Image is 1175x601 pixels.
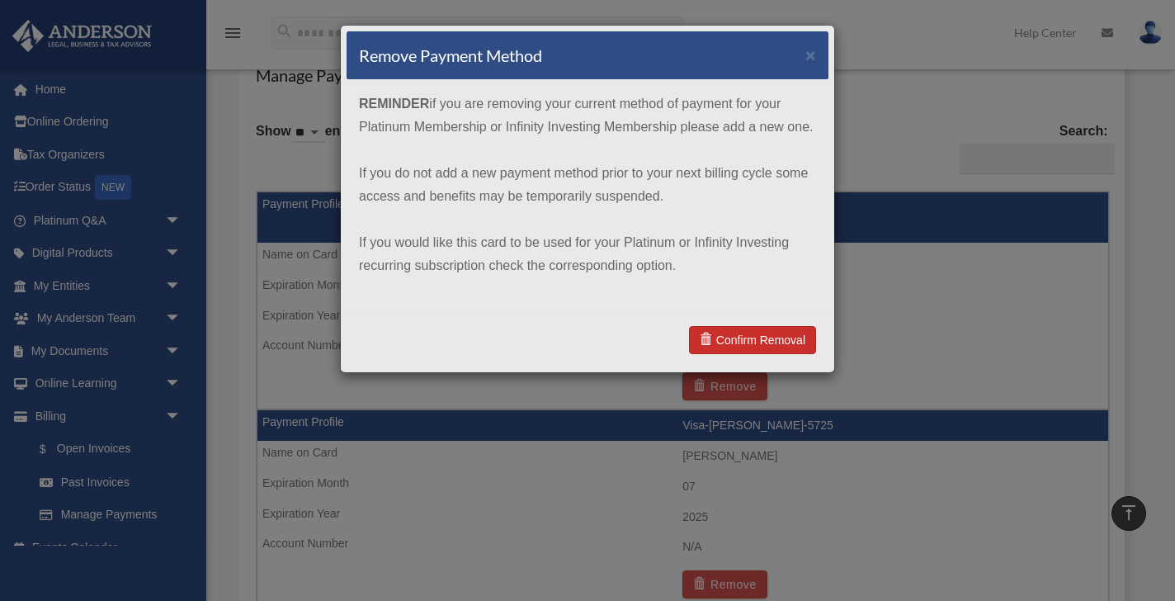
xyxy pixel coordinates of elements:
p: If you would like this card to be used for your Platinum or Infinity Investing recurring subscrip... [359,231,816,277]
div: if you are removing your current method of payment for your Platinum Membership or Infinity Inves... [347,80,828,313]
strong: REMINDER [359,97,429,111]
button: × [805,46,816,64]
h4: Remove Payment Method [359,44,542,67]
a: Confirm Removal [689,326,816,354]
p: If you do not add a new payment method prior to your next billing cycle some access and benefits ... [359,162,816,208]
